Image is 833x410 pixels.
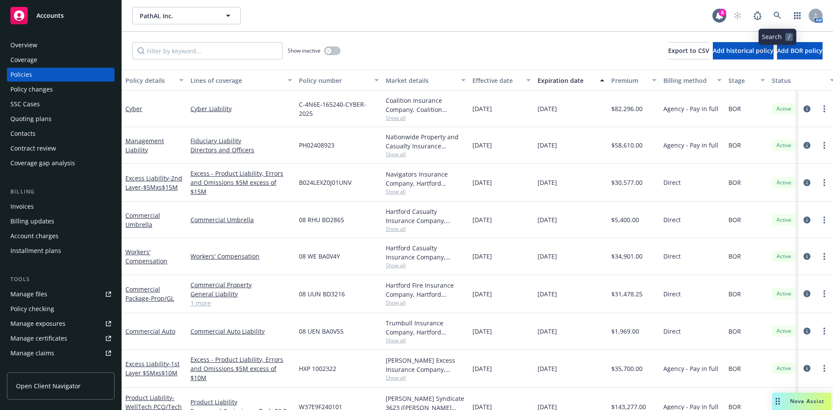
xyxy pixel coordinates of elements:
[775,105,793,113] span: Active
[472,76,521,85] div: Effective date
[538,252,557,261] span: [DATE]
[775,253,793,260] span: Active
[190,104,292,113] a: Cyber Liability
[16,381,81,390] span: Open Client Navigator
[190,289,292,298] a: General Liability
[472,289,492,298] span: [DATE]
[611,364,643,373] span: $35,700.00
[472,141,492,150] span: [DATE]
[10,214,54,228] div: Billing updates
[10,346,54,360] div: Manage claims
[725,70,768,91] button: Stage
[611,76,647,85] div: Premium
[386,337,466,344] span: Show all
[775,141,793,149] span: Active
[789,7,806,24] a: Switch app
[749,7,766,24] a: Report a Bug
[386,262,466,269] span: Show all
[190,252,292,261] a: Workers' Compensation
[386,225,466,233] span: Show all
[382,70,469,91] button: Market details
[386,374,466,381] span: Show all
[10,229,59,243] div: Account charges
[538,289,557,298] span: [DATE]
[802,104,812,114] a: circleInformation
[7,156,115,170] a: Coverage gap analysis
[7,361,115,375] a: Manage BORs
[190,298,292,308] a: 1 more
[7,287,115,301] a: Manage files
[663,215,681,224] span: Direct
[713,42,774,59] button: Add historical policy
[775,179,793,187] span: Active
[10,97,40,111] div: SSC Cases
[728,327,741,336] span: BOR
[10,127,36,141] div: Contacts
[7,53,115,67] a: Coverage
[10,361,51,375] div: Manage BORs
[299,252,340,261] span: 08 WE BA0V4Y
[819,326,830,336] a: more
[777,46,823,55] span: Add BOR policy
[611,104,643,113] span: $82,296.00
[819,177,830,188] a: more
[663,289,681,298] span: Direct
[772,76,825,85] div: Status
[802,289,812,299] a: circleInformation
[538,178,557,187] span: [DATE]
[819,140,830,151] a: more
[299,364,336,373] span: HXP 1002322
[660,70,725,91] button: Billing method
[538,76,595,85] div: Expiration date
[125,76,174,85] div: Policy details
[132,7,241,24] button: PathAI, Inc.
[149,294,174,302] span: - Prop/GL
[386,132,466,151] div: Nationwide Property and Casualty Insurance Company, Nationwide Insurance Company
[819,215,830,225] a: more
[190,145,292,154] a: Directors and Officers
[611,252,643,261] span: $34,901.00
[190,397,292,407] a: Product Liability
[288,47,321,54] span: Show inactive
[663,141,718,150] span: Agency - Pay in full
[299,215,344,224] span: 08 RHU BD2865
[122,70,187,91] button: Policy details
[663,364,718,373] span: Agency - Pay in full
[802,215,812,225] a: circleInformation
[7,112,115,126] a: Quoting plans
[728,178,741,187] span: BOR
[663,104,718,113] span: Agency - Pay in full
[295,70,382,91] button: Policy number
[10,244,61,258] div: Installment plans
[472,327,492,336] span: [DATE]
[190,327,292,336] a: Commercial Auto Liability
[7,38,115,52] a: Overview
[7,214,115,228] a: Billing updates
[7,187,115,196] div: Billing
[728,141,741,150] span: BOR
[819,104,830,114] a: more
[36,12,64,19] span: Accounts
[125,174,182,191] a: Excess Liability
[10,38,37,52] div: Overview
[386,243,466,262] div: Hartford Casualty Insurance Company, Hartford Insurance Group
[775,327,793,335] span: Active
[802,177,812,188] a: circleInformation
[386,318,466,337] div: Trumbull Insurance Company, Hartford Insurance Group
[7,82,115,96] a: Policy changes
[772,393,831,410] button: Nova Assist
[125,174,182,191] span: - 2nd Layer-$5Mxs$15M
[775,216,793,224] span: Active
[775,364,793,372] span: Active
[713,46,774,55] span: Add historical policy
[663,327,681,336] span: Direct
[10,200,34,213] div: Invoices
[299,76,369,85] div: Policy number
[386,188,466,195] span: Show all
[728,289,741,298] span: BOR
[819,289,830,299] a: more
[7,141,115,155] a: Contract review
[190,136,292,145] a: Fiduciary Liability
[611,215,639,224] span: $5,400.00
[10,112,52,126] div: Quoting plans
